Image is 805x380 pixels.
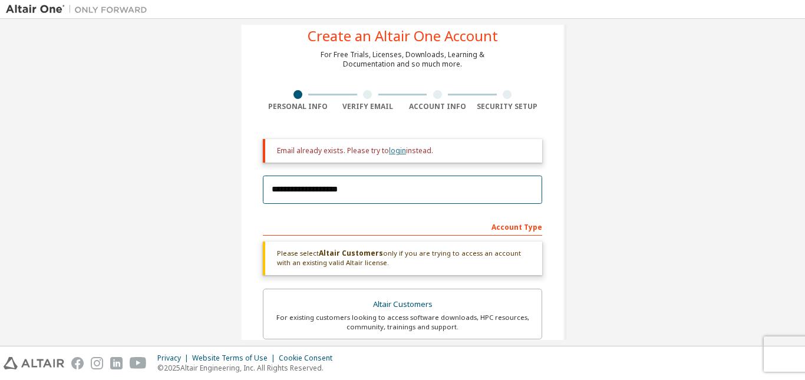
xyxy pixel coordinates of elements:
b: Altair Customers [319,248,383,258]
div: Altair Customers [270,296,535,313]
div: For Free Trials, Licenses, Downloads, Learning & Documentation and so much more. [321,50,484,69]
div: Create an Altair One Account [308,29,498,43]
div: Privacy [157,353,192,363]
img: linkedin.svg [110,357,123,369]
div: Cookie Consent [279,353,339,363]
img: instagram.svg [91,357,103,369]
div: Email already exists. Please try to instead. [277,146,533,156]
img: facebook.svg [71,357,84,369]
img: youtube.svg [130,357,147,369]
div: Personal Info [263,102,333,111]
div: Account Info [402,102,473,111]
a: login [389,146,406,156]
div: Account Type [263,217,542,236]
div: Security Setup [473,102,543,111]
div: For existing customers looking to access software downloads, HPC resources, community, trainings ... [270,313,535,332]
div: Website Terms of Use [192,353,279,363]
p: © 2025 Altair Engineering, Inc. All Rights Reserved. [157,363,339,373]
img: Altair One [6,4,153,15]
div: Verify Email [333,102,403,111]
img: altair_logo.svg [4,357,64,369]
div: Please select only if you are trying to access an account with an existing valid Altair license. [263,242,542,275]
